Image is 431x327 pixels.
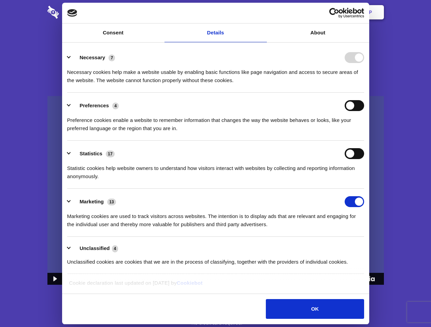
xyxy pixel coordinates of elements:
a: Pricing [200,2,230,23]
div: Cookie declaration last updated on [DATE] by [64,279,367,292]
span: 4 [112,245,118,252]
button: Marketing (13) [67,196,120,207]
div: Marketing cookies are used to track visitors across websites. The intention is to display ads tha... [67,207,364,229]
span: 17 [106,151,115,157]
span: 4 [112,103,119,109]
a: Login [310,2,339,23]
h4: Auto-redaction of sensitive data, encrypted data sharing and self-destructing private chats. Shar... [47,62,384,84]
span: 7 [109,54,115,61]
button: Unclassified (4) [67,244,123,253]
label: Necessary [80,54,105,60]
button: Preferences (4) [67,100,123,111]
img: logo [67,9,77,17]
a: Contact [277,2,308,23]
img: logo-wordmark-white-trans-d4663122ce5f474addd5e946df7df03e33cb6a1c49d2221995e7729f52c070b2.svg [47,6,106,19]
img: Sharesecret [47,96,384,285]
label: Statistics [80,151,102,156]
iframe: Drift Widget Chat Controller [397,293,423,319]
button: Necessary (7) [67,52,119,63]
h1: Eliminate Slack Data Loss. [47,31,384,55]
label: Marketing [80,199,104,204]
a: About [267,24,369,42]
button: OK [266,299,364,319]
a: Consent [62,24,164,42]
a: Details [164,24,267,42]
button: Play Video [47,273,61,285]
div: Preference cookies enable a website to remember information that changes the way the website beha... [67,111,364,133]
div: Unclassified cookies are cookies that we are in the process of classifying, together with the pro... [67,253,364,266]
div: Statistic cookies help website owners to understand how visitors interact with websites by collec... [67,159,364,181]
label: Preferences [80,103,109,108]
button: Statistics (17) [67,148,119,159]
span: 13 [107,199,116,205]
a: Usercentrics Cookiebot - opens in a new window [304,8,364,18]
div: Necessary cookies help make a website usable by enabling basic functions like page navigation and... [67,63,364,84]
a: Cookiebot [177,280,203,286]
